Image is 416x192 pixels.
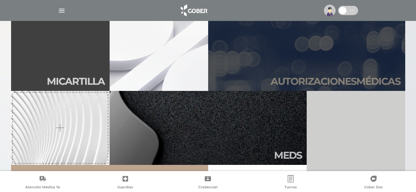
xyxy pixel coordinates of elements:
[110,91,307,165] a: Meds
[84,175,167,191] a: Guardias
[25,185,60,190] span: Atención Médica Ya
[208,17,405,91] a: Autorizacionesmédicas
[1,175,84,191] a: Atención Médica Ya
[58,7,66,14] img: Cober_menu-lines-white.svg
[198,185,217,190] span: Credencial
[167,175,249,191] a: Credencial
[271,76,400,87] h2: Autori zaciones médicas
[274,149,302,161] h2: Meds
[364,185,383,190] span: Cober Doc
[285,185,297,190] span: Turnos
[47,76,105,87] h2: Mi car tilla
[324,5,336,16] img: profile-placeholder.svg
[249,175,332,191] a: Turnos
[117,185,133,190] span: Guardias
[332,175,415,191] a: Cober Doc
[177,3,210,18] img: logo_cober_home-white.png
[11,17,110,91] a: Micartilla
